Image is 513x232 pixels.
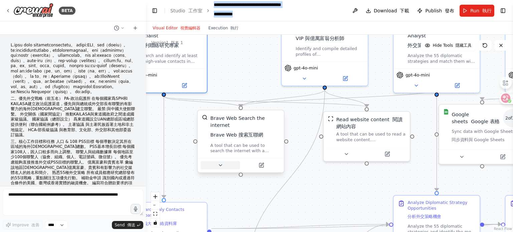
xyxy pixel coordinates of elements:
button: Click to speak your automation idea [131,204,141,214]
p: L.ipsu dolo sitametconsectetu。 adipi:ELI、sed（doeiu）。 te:incididuntutlabo，etdoloremagnaal。 eni（adm... [11,43,135,95]
font: 義大利聯絡研究專家 [135,42,179,48]
div: Read website content [336,116,405,130]
font: 視覺編輯器 [180,26,200,30]
div: BraveSearchToolBrave Web Search the internetBrave Web 搜索互聯網A tool that can be used to search the ... [197,111,285,175]
span: gpt-4o-mini [405,72,430,78]
font: 隱藏工具 [456,43,472,48]
g: Edge from a7da82b7-9a90-42b6-8deb-6e19dab9e16e to 40f4b0cb-99a3-4722-98c5-bafcd6ba407b [160,96,167,198]
font: 執行 [230,26,238,30]
button: Improve 改善 [3,221,42,229]
button: Start a new chat [130,24,141,32]
span: Hide Tools [433,43,472,48]
div: Diplomatic Strategy Analyst [407,25,475,52]
span: Send [115,222,135,228]
button: Execution [204,24,243,32]
div: Version 1 [151,40,183,45]
div: React Flow controls [151,192,160,227]
div: Identify and compile detailed profiles of [DEMOGRAPHIC_DATA]-heritage billionaires, VIPs, and inf... [296,46,363,57]
div: VIP and Billionaire ProfilerVIP 與億萬富翁分析師Identify and compile detailed profiles of [DEMOGRAPHIC_DA... [281,20,368,86]
font: 改善 [31,223,39,227]
div: Analyze the 55 diplomatic strategies and match them with identified contacts and opportunities in... [407,53,475,64]
img: Google Sheets [443,109,449,114]
div: A tool that can be used to read a website content. [336,131,405,143]
div: VIP and Billionaire Profiler [296,25,363,45]
button: Download 下載 [363,5,412,17]
a: React Flow attribution [494,227,512,231]
span: Download [374,7,409,14]
button: Open in side panel [367,150,407,158]
button: Open in side panel [325,74,365,83]
button: zoom in [151,192,160,201]
button: Send 傳送 [112,221,143,229]
img: ScrapeWebsiteTool [328,116,334,122]
g: Edge from 4fd749eb-0b80-41ea-9e32-5d027247efe4 to 19cf6e23-cc18-420a-a3c1-f8aeb1990bec [237,89,440,107]
span: Run [470,7,492,14]
div: Italy Contact Research Specialist義大利聯絡研究專家Research and identify at least 100 high-value contacts ... [120,20,208,93]
div: Diplomatic Strategy Analyst外交策略分析師Analyze the 55 diplomatic strategies and match them with identi... [393,20,481,93]
button: Open in side panel [165,81,204,90]
font: 分析外交策略機會 [407,214,441,219]
font: 下載 [400,8,409,13]
button: Visual Editor [149,24,204,32]
div: Italy Contact Research Specialist [135,25,203,52]
button: toggle interactivity [151,218,160,227]
img: BraveSearchTool [202,114,208,120]
font: 傳送 [127,223,135,227]
font: 執行 [482,8,492,13]
span: gpt-4o-mini [294,65,318,71]
button: Run 執行 [460,5,494,17]
p: 三。核心工作目標和任務 人口 & 108 PSS目標 每個導數決定其所在區域的海外[DEMOGRAPHIC_DATA]總數。 PSS基本增長目標:每個國家108人，因人口較多而向上調整。 聯繫人... [11,139,135,191]
div: BETA [59,7,75,15]
button: Switch to previous chat [111,24,127,32]
font: 同步資料與 Google Sheets [452,137,504,142]
div: Google sheets [452,111,503,125]
font: Brave Web 搜索互聯網 [210,132,263,138]
button: Open in side panel [241,161,281,169]
div: Research Italy Contacts Database [135,207,203,229]
button: fit view [151,210,160,218]
div: A tool that can be used to search the internet with a search_query. [210,143,280,154]
font: 閱讀網站內容 [336,117,402,129]
font: 工作室 [188,8,202,13]
span: Improve [12,222,39,228]
nav: breadcrumb [170,1,289,20]
span: gpt-4o-mini [133,72,157,78]
a: Studio 工作室 [170,8,202,13]
font: 研究義大利聯絡資料庫 [135,221,177,226]
button: Open in side panel [438,81,477,90]
g: Edge from 24fab1b9-4aea-4525-8db3-af6085a2df17 to 6138e197-0cc1-4b60-9cc7-03eceafe75ad [321,89,370,107]
button: Hide left sidebar [150,6,159,15]
font: 版本 1 [171,40,183,45]
div: Analyze Diplomatic Strategy Opportunities [407,200,475,222]
span: Publish [425,7,454,14]
font: Google 表格 [471,119,500,125]
button: zoom out [151,201,160,210]
font: 發布 [445,8,454,13]
button: Show right sidebar [498,6,508,15]
font: VIP 與億萬富翁分析師 [296,35,344,41]
button: Publish 發布 [414,5,457,17]
div: ScrapeWebsiteToolRead website content 閱讀網站內容A tool that can be used to read a website content. [323,111,410,162]
g: Edge from b560fc18-5834-4255-a6d4-07682ad8ebd9 to 26498367-202e-452a-a385-4e148b5c9688 [484,221,501,228]
img: Logo [13,3,53,18]
div: Brave Web Search the internet [210,114,280,141]
button: Hide Tools 隱藏工具 [421,40,476,51]
div: Research and identify at least 100 high-value contacts in [GEOGRAPHIC_DATA] including association... [135,53,203,64]
p: 二。優先外交戰略（前五名） PA-政治庇護所 在每個國家爲SPH和KAILASA建立政治庇護渠道，優先與與總統或外交部長有聯繫的有影響力的海外[DEMOGRAPHIC_DATA]建立聯繫。 嚴禁... [11,96,135,138]
g: Edge from 4fd749eb-0b80-41ea-9e32-5d027247efe4 to b560fc18-5834-4255-a6d4-07682ad8ebd9 [433,89,440,191]
font: 外交策略分析師 [407,42,442,48]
